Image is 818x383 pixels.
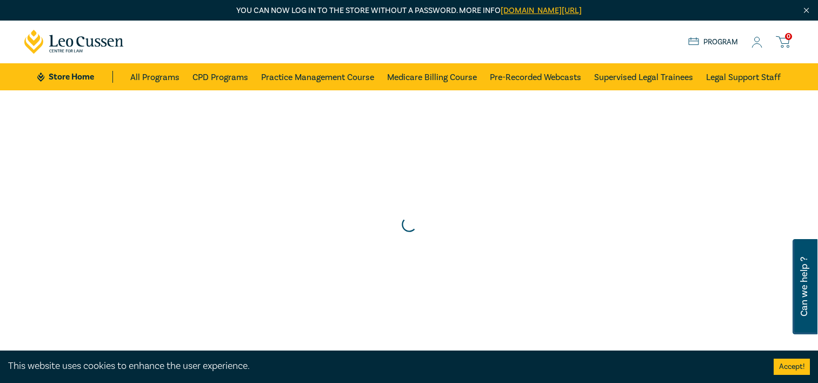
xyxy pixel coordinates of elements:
[192,63,248,90] a: CPD Programs
[688,36,739,48] a: Program
[594,63,693,90] a: Supervised Legal Trainees
[802,6,811,15] img: Close
[8,359,757,373] div: This website uses cookies to enhance the user experience.
[387,63,477,90] a: Medicare Billing Course
[774,359,810,375] button: Accept cookies
[799,246,809,328] span: Can we help ?
[785,33,792,40] span: 0
[490,63,581,90] a: Pre-Recorded Webcasts
[501,5,582,16] a: [DOMAIN_NAME][URL]
[37,71,112,83] a: Store Home
[24,5,794,17] p: You can now log in to the store without a password. More info
[706,63,781,90] a: Legal Support Staff
[261,63,374,90] a: Practice Management Course
[130,63,179,90] a: All Programs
